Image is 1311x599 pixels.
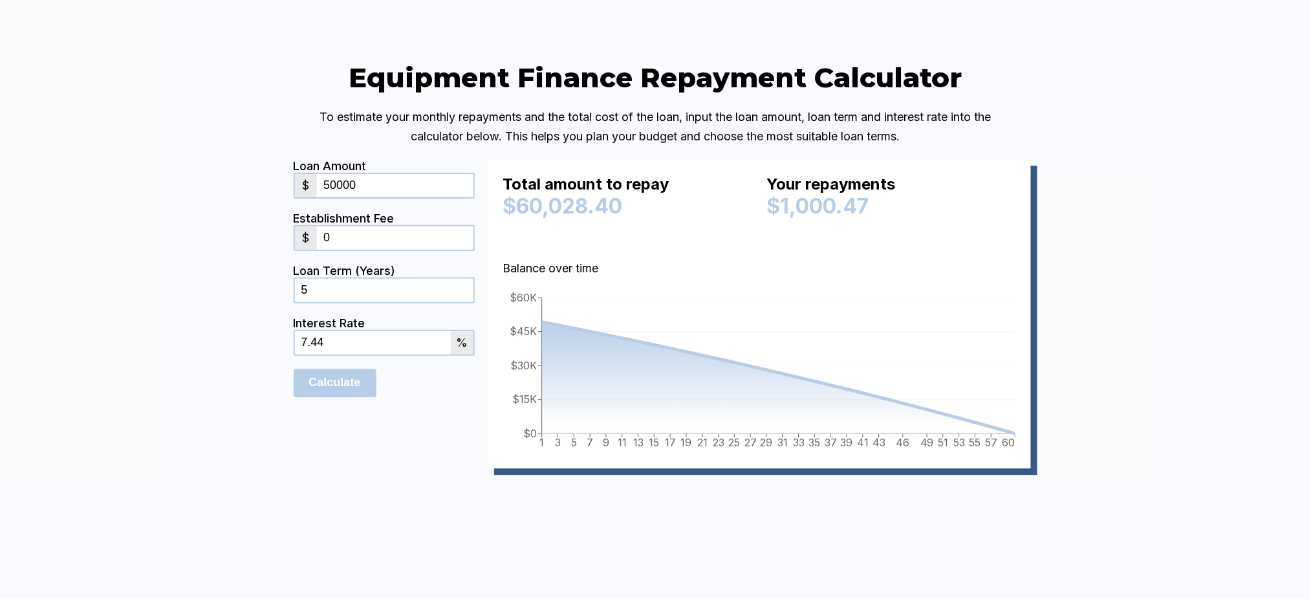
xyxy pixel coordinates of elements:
tspan: 19 [680,435,691,448]
input: 0 [317,174,473,197]
tspan: 7 [587,435,593,448]
tspan: 35 [808,435,820,448]
tspan: 11 [618,435,627,448]
tspan: 27 [744,435,757,448]
tspan: 15 [649,435,659,448]
tspan: 53 [953,435,965,448]
tspan: 25 [728,435,740,448]
div: Loan Amount [294,159,475,173]
div: $60,028.40 [503,193,752,219]
tspan: 57 [985,435,997,448]
tspan: 9 [603,435,609,448]
div: % [451,331,473,354]
h2: Equipment Finance Repayment Calculator [294,61,1018,94]
div: $ [295,174,318,197]
tspan: $15K [512,393,537,406]
tspan: 23 [712,435,724,448]
div: Establishment Fee [294,212,475,225]
tspan: 43 [872,435,885,448]
tspan: 41 [857,435,869,448]
div: Interest Rate [294,316,475,330]
tspan: 60 [1002,435,1015,448]
tspan: 17 [665,435,676,448]
tspan: 13 [633,435,643,448]
p: Balance over time [503,259,1015,278]
div: Total amount to repay [503,175,752,199]
div: Your repayments [767,175,1015,199]
tspan: $30K [510,358,537,371]
tspan: 29 [760,435,772,448]
tspan: 1 [539,435,544,448]
tspan: 39 [840,435,852,448]
tspan: $0 [523,426,537,439]
tspan: $60K [510,290,537,303]
tspan: $45K [510,325,537,338]
p: To estimate your monthly repayments and the total cost of the loan, input the loan amount, loan t... [294,107,1018,146]
tspan: 5 [571,435,577,448]
tspan: 3 [555,435,561,448]
tspan: 37 [825,435,837,448]
tspan: 46 [896,435,909,448]
tspan: 31 [777,435,788,448]
div: $1,000.47 [767,193,1015,219]
input: 0 [295,331,451,354]
tspan: 55 [969,435,981,448]
div: $ [295,226,318,250]
input: 0 [317,226,473,250]
div: Loan Term (Years) [294,264,475,278]
input: Calculate [294,369,376,397]
tspan: 21 [697,435,708,448]
tspan: 49 [920,435,934,448]
tspan: 33 [793,435,805,448]
tspan: 51 [938,435,948,448]
input: 0 [295,279,473,302]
